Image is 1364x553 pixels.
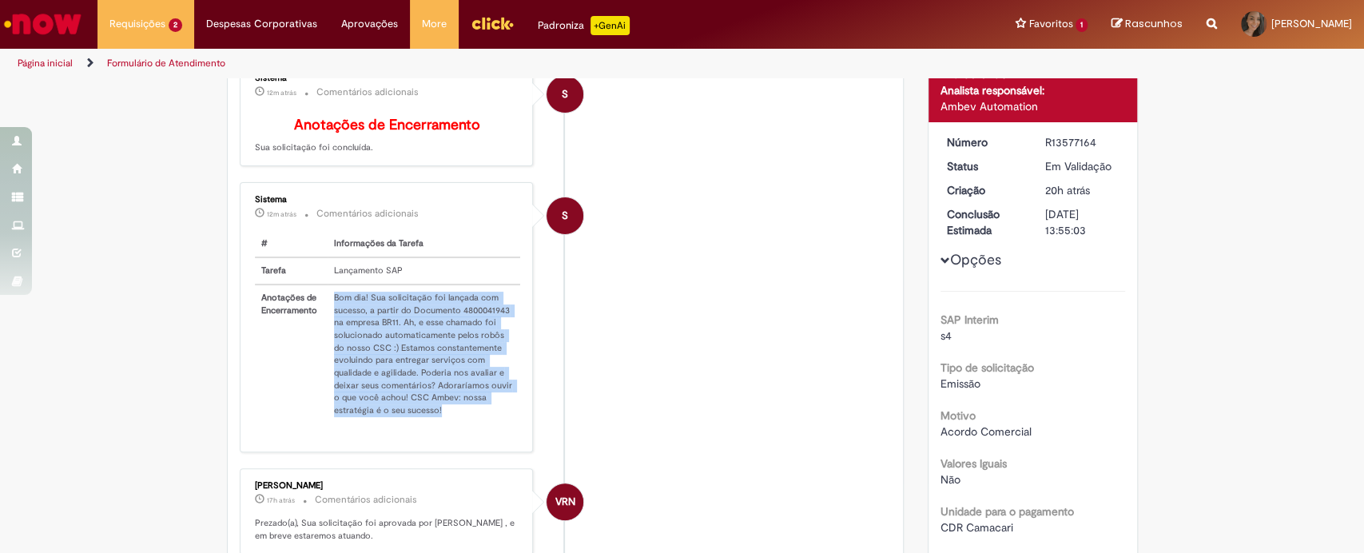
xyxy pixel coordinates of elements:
span: 2 [169,18,182,32]
div: [PERSON_NAME] [255,481,521,491]
div: Em Validação [1045,158,1119,174]
b: Motivo [940,408,976,423]
small: Comentários adicionais [316,86,419,99]
small: Comentários adicionais [315,493,417,507]
span: More [422,16,447,32]
div: Sistema [255,74,521,83]
span: Despesas Corporativas [206,16,317,32]
dt: Status [935,158,1033,174]
div: System [547,197,583,234]
p: Prezado(a), Sua solicitação foi aprovada por [PERSON_NAME] , e em breve estaremos atuando. [255,517,521,542]
span: 12m atrás [267,209,296,219]
span: [PERSON_NAME] [1271,17,1352,30]
small: Comentários adicionais [316,207,419,221]
span: Favoritos [1028,16,1072,32]
th: Informações da Tarefa [328,231,521,257]
img: click_logo_yellow_360x200.png [471,11,514,35]
dt: Conclusão Estimada [935,206,1033,238]
span: 12m atrás [267,88,296,97]
span: 20h atrás [1045,183,1090,197]
th: # [255,231,328,257]
b: SAP Interim [940,312,999,327]
ul: Trilhas de página [12,49,897,78]
span: Emissão [940,376,980,391]
td: Lançamento SAP [328,257,521,284]
div: [DATE] 13:55:03 [1045,206,1119,238]
span: CDR Camacari [940,520,1013,535]
span: 17h atrás [267,495,295,505]
dt: Número [935,134,1033,150]
b: Valores Iguais [940,456,1007,471]
time: 30/09/2025 09:46:41 [267,88,296,97]
b: Unidade para o pagamento [940,504,1074,519]
time: 29/09/2025 16:35:50 [267,495,295,505]
a: Página inicial [18,57,73,70]
span: Acordo Comercial [940,424,1032,439]
dt: Criação [935,182,1033,198]
div: R13577164 [1045,134,1119,150]
div: Padroniza [538,16,630,35]
p: Sua solicitação foi concluída. [255,117,521,154]
td: Bom dia! Sua solicitação foi lançada com sucesso, a partir do Documento 4800041943 na empresa BR1... [328,284,521,424]
span: S [562,197,568,235]
span: 1 [1076,18,1088,32]
a: Formulário de Atendimento [107,57,225,70]
span: s4 [940,328,952,343]
span: S [562,75,568,113]
img: ServiceNow [2,8,84,40]
span: Rascunhos [1125,16,1183,31]
span: Não [940,472,960,487]
div: 29/09/2025 14:15:56 [1045,182,1119,198]
span: VRN [555,483,575,521]
div: Ambev Automation [940,98,1125,114]
div: Analista responsável: [940,82,1125,98]
div: System [547,76,583,113]
b: Tipo de solicitação [940,360,1034,375]
b: Anotações de Encerramento [294,116,480,134]
span: Aprovações [341,16,398,32]
div: Victor Rios Neto Sarti [547,483,583,520]
div: Sistema [255,195,521,205]
span: Requisições [109,16,165,32]
th: Anotações de Encerramento [255,284,328,424]
a: Rascunhos [1111,17,1183,32]
p: +GenAi [591,16,630,35]
time: 30/09/2025 09:46:39 [267,209,296,219]
th: Tarefa [255,257,328,284]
